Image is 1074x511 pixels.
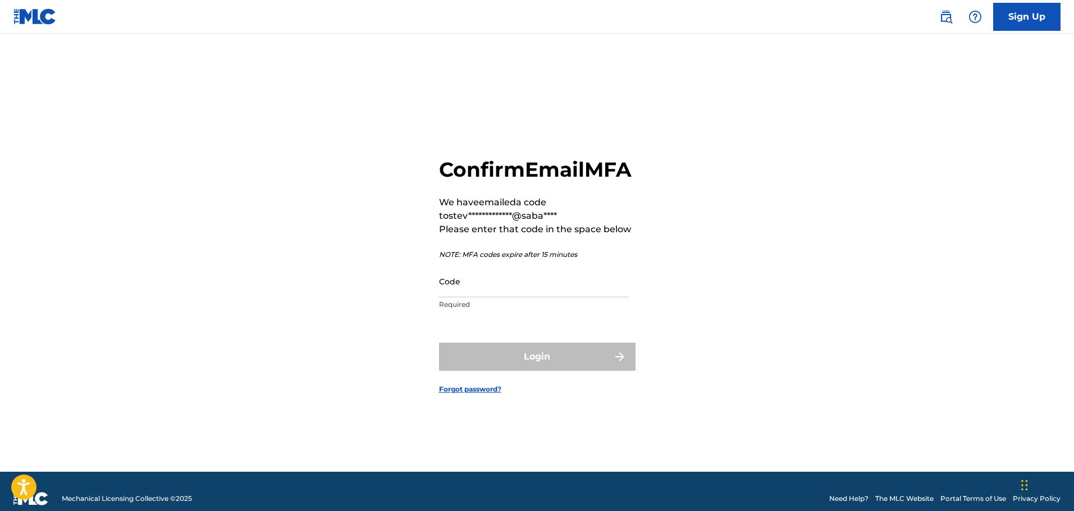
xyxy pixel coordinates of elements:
a: Need Help? [829,494,869,504]
h2: Confirm Email MFA [439,157,636,182]
a: Public Search [935,6,957,28]
a: The MLC Website [875,494,934,504]
a: Forgot password? [439,384,501,394]
img: search [939,10,953,24]
a: Privacy Policy [1013,494,1061,504]
iframe: Chat Widget [1018,457,1074,511]
p: Please enter that code in the space below [439,223,636,236]
a: Sign Up [993,3,1061,31]
p: NOTE: MFA codes expire after 15 minutes [439,250,636,260]
img: MLC Logo [13,8,57,25]
div: Drag [1021,468,1028,502]
a: Portal Terms of Use [940,494,1006,504]
span: Mechanical Licensing Collective © 2025 [62,494,192,504]
p: Required [439,300,629,310]
div: Help [964,6,986,28]
img: help [968,10,982,24]
img: logo [13,492,48,505]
